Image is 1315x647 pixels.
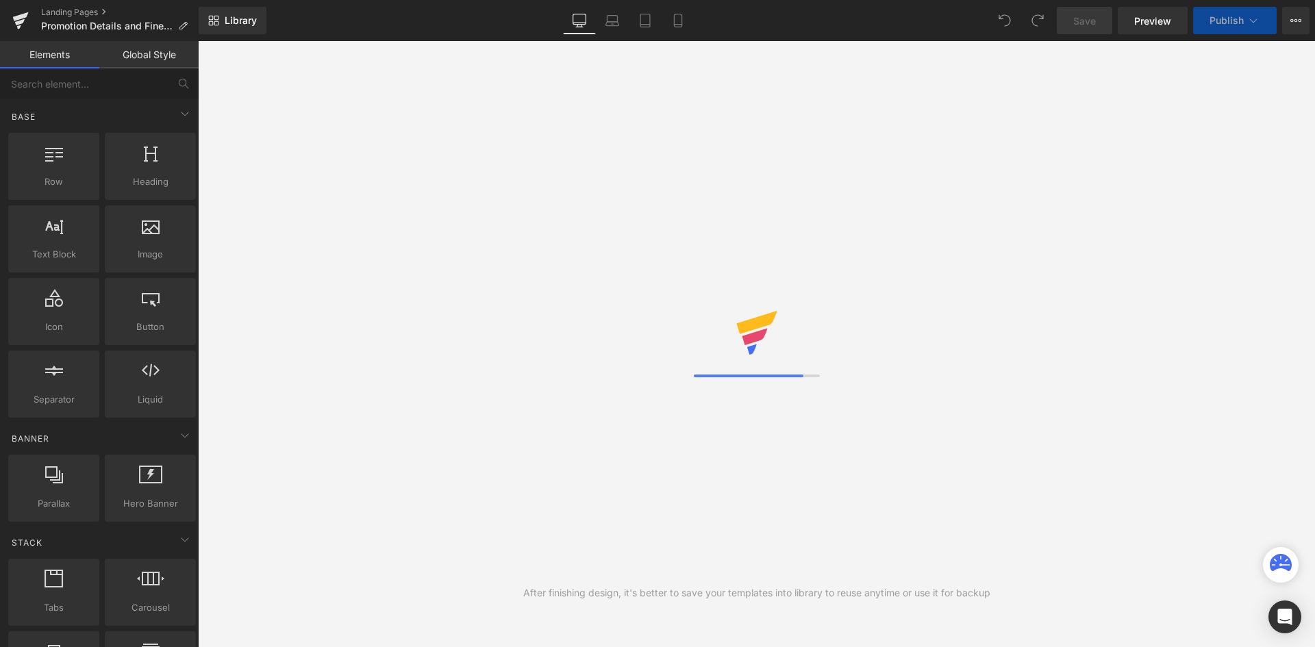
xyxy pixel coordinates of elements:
span: Parallax [12,496,95,511]
span: Liquid [109,392,192,407]
div: After finishing design, it's better to save your templates into library to reuse anytime or use i... [523,585,990,600]
span: Banner [10,432,51,445]
span: Preview [1134,14,1171,28]
button: More [1282,7,1310,34]
span: Text Block [12,247,95,262]
div: Open Intercom Messenger [1268,600,1301,633]
span: Library [225,14,257,27]
span: Separator [12,392,95,407]
a: Preview [1118,7,1188,34]
button: Publish [1193,7,1277,34]
span: Row [12,175,95,189]
a: Tablet [629,7,662,34]
span: Button [109,320,192,334]
span: Save [1073,14,1096,28]
span: Heading [109,175,192,189]
span: Stack [10,536,44,549]
span: Base [10,110,37,123]
a: Landing Pages [41,7,199,18]
a: Laptop [596,7,629,34]
span: Icon [12,320,95,334]
span: Publish [1210,15,1244,26]
a: Desktop [563,7,596,34]
span: Carousel [109,600,192,615]
a: Mobile [662,7,694,34]
a: New Library [199,7,266,34]
span: Image [109,247,192,262]
button: Undo [991,7,1018,34]
a: Global Style [99,41,199,68]
span: Tabs [12,600,95,615]
span: Promotion Details and Fine Print [41,21,173,31]
button: Redo [1024,7,1051,34]
span: Hero Banner [109,496,192,511]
